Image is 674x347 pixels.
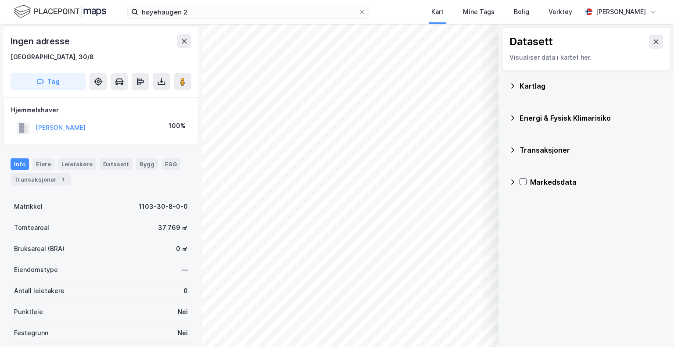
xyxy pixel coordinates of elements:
div: 0 ㎡ [176,243,188,254]
div: Ingen adresse [11,34,71,48]
div: Nei [178,307,188,317]
div: 0 [183,286,188,296]
div: Tomteareal [14,222,49,233]
div: Eiendomstype [14,265,58,275]
button: Tag [11,73,86,90]
div: Punktleie [14,307,43,317]
div: Transaksjoner [520,145,663,155]
input: Søk på adresse, matrikkel, gårdeiere, leietakere eller personer [138,5,359,18]
div: [PERSON_NAME] [596,7,646,17]
div: Bruksareal (BRA) [14,243,65,254]
div: Bygg [136,158,158,170]
div: Antall leietakere [14,286,65,296]
div: Energi & Fysisk Klimarisiko [520,113,663,123]
div: Bolig [514,7,529,17]
div: Verktøy [549,7,572,17]
div: Datasett [100,158,133,170]
div: 100% [168,121,186,131]
div: Festegrunn [14,328,48,338]
div: Matrikkel [14,201,43,212]
iframe: Chat Widget [630,305,674,347]
div: Hjemmelshaver [11,105,191,115]
div: Leietakere [58,158,96,170]
div: Nei [178,328,188,338]
div: [GEOGRAPHIC_DATA], 30/8 [11,52,94,62]
div: Visualiser data i kartet her. [509,52,663,63]
div: Eiere [32,158,54,170]
div: Transaksjoner [11,173,71,186]
div: Kart [431,7,444,17]
div: Mine Tags [463,7,495,17]
div: 1 [58,175,67,184]
div: ESG [161,158,180,170]
div: Kartlag [520,81,663,91]
div: 1103-30-8-0-0 [139,201,188,212]
div: Datasett [509,35,553,49]
div: Markedsdata [530,177,663,187]
div: 37 769 ㎡ [158,222,188,233]
img: logo.f888ab2527a4732fd821a326f86c7f29.svg [14,4,106,19]
div: — [182,265,188,275]
div: Info [11,158,29,170]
